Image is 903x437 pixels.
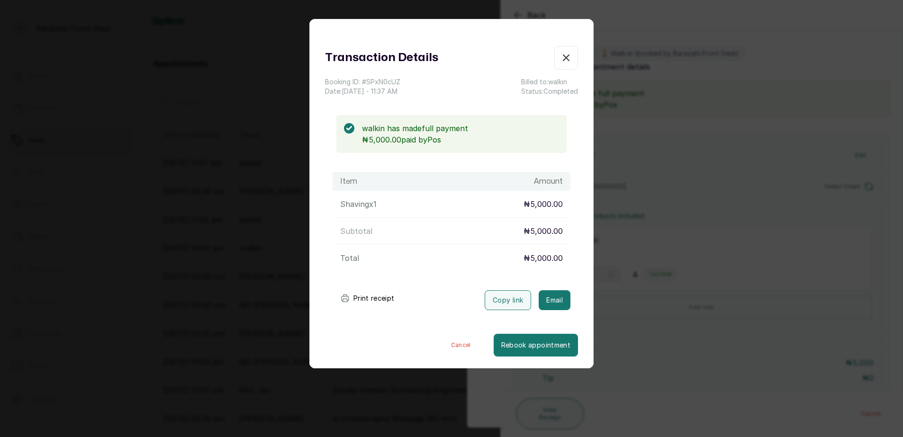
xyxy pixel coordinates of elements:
button: Cancel [428,334,494,357]
p: Billed to: walkin [521,77,578,87]
p: Total [340,252,359,264]
p: ₦5,000.00 paid by Pos [362,134,559,145]
p: Booking ID: # SPxN0cUZ [325,77,400,87]
p: ₦5,000.00 [524,198,563,210]
p: Status: Completed [521,87,578,96]
p: Subtotal [340,225,372,237]
button: Copy link [485,290,531,310]
p: Date: [DATE] ・ 11:37 AM [325,87,400,96]
p: Shaving x 1 [340,198,377,210]
h1: Transaction Details [325,49,438,66]
p: walkin has made full payment [362,123,559,134]
h1: Amount [534,176,563,187]
p: ₦5,000.00 [524,252,563,264]
p: ₦5,000.00 [524,225,563,237]
button: Print receipt [333,289,402,308]
button: Rebook appointment [494,334,578,357]
h1: Item [340,176,357,187]
button: Email [539,290,570,310]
